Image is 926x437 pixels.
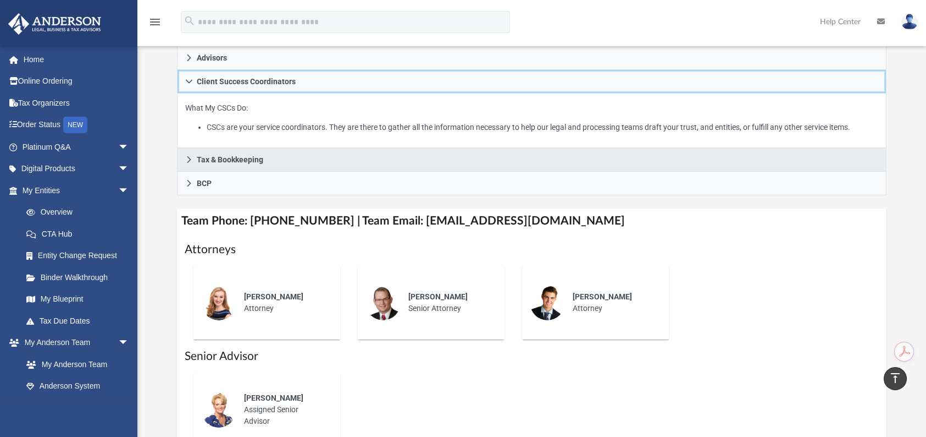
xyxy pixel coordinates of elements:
i: search [184,15,196,27]
a: BCP [177,172,887,195]
a: Binder Walkthrough [15,266,146,288]
span: arrow_drop_down [118,136,140,159]
img: User Pic [901,14,918,30]
p: What My CSCs Do: [185,101,879,134]
span: [PERSON_NAME] [408,292,468,301]
a: Entity Change Request [15,245,146,267]
div: Attorney [565,283,661,322]
span: BCP [197,179,212,187]
a: CTA Hub [15,223,146,245]
div: Attorney [236,283,332,322]
a: vertical_align_top [884,367,907,390]
img: thumbnail [201,392,236,428]
a: My Blueprint [15,288,140,310]
i: vertical_align_top [889,372,902,385]
i: menu [148,15,162,29]
img: thumbnail [530,285,565,320]
a: My Anderson Team [15,353,135,375]
img: thumbnail [201,285,236,320]
li: CSCs are your service coordinators. They are there to gather all the information necessary to hel... [207,121,878,134]
a: Order StatusNEW [8,114,146,136]
div: NEW [63,117,87,133]
span: arrow_drop_down [118,158,140,181]
a: Client Success Coordinators [177,70,887,94]
div: Senior Attorney [401,283,497,322]
div: Assigned Senior Advisor [236,385,332,435]
a: Advisors [177,46,887,70]
div: Client Success Coordinators [177,94,887,148]
img: thumbnail [365,285,401,320]
h1: Attorneys [185,242,879,258]
a: Platinum Q&Aarrow_drop_down [8,136,146,158]
a: Tax Due Dates [15,310,146,332]
a: My Anderson Teamarrow_drop_down [8,332,140,354]
span: Tax & Bookkeeping [197,156,263,163]
a: Tax & Bookkeeping [177,148,887,172]
a: Anderson System [15,375,140,397]
span: arrow_drop_down [118,332,140,354]
span: [PERSON_NAME] [573,292,632,301]
a: Digital Productsarrow_drop_down [8,158,146,180]
span: Client Success Coordinators [197,78,296,85]
a: Overview [15,201,146,223]
h1: Senior Advisor [185,348,879,364]
span: arrow_drop_down [118,179,140,202]
img: Anderson Advisors Platinum Portal [5,13,104,35]
a: My Entitiesarrow_drop_down [8,179,146,201]
a: Home [8,48,146,70]
a: Online Ordering [8,70,146,92]
a: menu [148,21,162,29]
span: [PERSON_NAME] [244,394,303,402]
a: Client Referrals [15,397,140,419]
span: [PERSON_NAME] [244,292,303,301]
a: Tax Organizers [8,92,146,114]
span: Advisors [197,54,227,62]
h4: Team Phone: [PHONE_NUMBER] | Team Email: [EMAIL_ADDRESS][DOMAIN_NAME] [177,209,887,233]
